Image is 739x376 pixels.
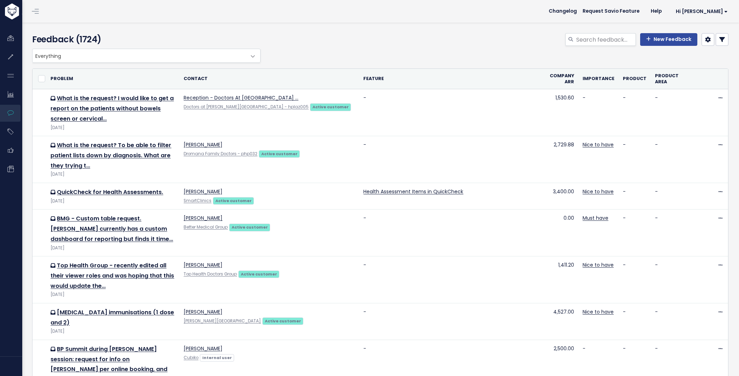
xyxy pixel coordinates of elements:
th: Problem [46,69,179,89]
a: Reception - Doctors At [GEOGRAPHIC_DATA] … [184,94,298,101]
td: - [619,183,651,209]
a: Nice to have [583,188,614,195]
a: Nice to have [583,308,614,315]
span: Changelog [549,9,577,14]
th: Product [619,69,651,89]
a: Help [645,6,667,17]
strong: Active customer [241,271,277,277]
td: - [359,210,544,256]
td: - [359,136,544,183]
td: - [619,210,651,256]
td: - [651,210,693,256]
td: - [359,303,544,340]
a: BMG - Custom table request. [PERSON_NAME] currently has a custom dashboard for reporting but find... [50,214,173,243]
td: - [651,303,693,340]
a: [MEDICAL_DATA] immunisations (1 dose and 2) [50,308,174,327]
a: Active customer [238,270,279,277]
a: Doctors at [PERSON_NAME][GEOGRAPHIC_DATA] - hplaz005 [184,104,309,110]
a: [PERSON_NAME] [184,261,222,268]
td: 1,530.60 [544,89,578,136]
th: Company ARR [544,69,578,89]
a: What is the request? I would like to get a report on the patients without bowels screen or cervical… [50,94,174,123]
th: Product Area [651,69,693,89]
td: - [651,256,693,303]
a: Dromana Family Doctors - php032 [184,151,257,157]
th: Feature [359,69,544,89]
img: logo-white.9d6f32f41409.svg [3,4,58,19]
td: - [578,89,619,136]
a: Top Health Group - recently edited all their viewer roles and was hoping that this would update the… [50,261,174,290]
h4: Feedback (1724) [32,33,257,46]
input: Search feedback... [576,33,636,46]
a: Active customer [310,103,351,110]
a: Active customer [262,317,303,324]
span: Everything [32,49,261,63]
a: New Feedback [640,33,697,46]
div: [DATE] [50,124,175,132]
td: 0.00 [544,210,578,256]
div: [DATE] [50,171,175,178]
a: Active customer [229,223,270,230]
a: [PERSON_NAME] [184,308,222,315]
td: - [619,136,651,183]
a: [PERSON_NAME] [184,345,222,352]
strong: Active customer [261,151,298,157]
div: [DATE] [50,328,175,335]
a: What is the request? To be able to filter patient lists down by diagnosis. What are they trying t… [50,141,171,170]
td: 4,527.00 [544,303,578,340]
a: SmartClinics [184,198,211,204]
strong: Active customer [265,318,301,324]
td: - [359,89,544,136]
a: Active customer [213,197,254,204]
strong: Active customer [232,224,268,230]
a: Active customer [259,150,300,157]
td: - [619,256,651,303]
a: [PERSON_NAME] [184,141,222,148]
td: 2,729.88 [544,136,578,183]
td: - [651,136,693,183]
div: [DATE] [50,244,175,252]
span: Everything [32,49,246,62]
a: [PERSON_NAME][GEOGRAPHIC_DATA] [184,318,261,324]
strong: Active customer [215,198,252,204]
a: Request Savio Feature [577,6,645,17]
td: 1,411.20 [544,256,578,303]
a: Nice to have [583,261,614,268]
a: Must have [583,214,608,222]
a: Hi [PERSON_NAME] [667,6,733,17]
td: - [651,183,693,209]
a: Nice to have [583,141,614,148]
div: [DATE] [50,198,175,205]
td: 3,400.00 [544,183,578,209]
span: Hi [PERSON_NAME] [676,9,728,14]
td: - [651,89,693,136]
td: - [359,256,544,303]
a: Cubiko [184,355,198,360]
th: Importance [578,69,619,89]
a: Health Assessment Items in QuickCheck [363,188,463,195]
a: [PERSON_NAME] [184,214,222,222]
a: QuickCheck for Health Assessments. [57,188,163,196]
a: Top Health Doctors Group [184,271,237,277]
a: Internal user [200,354,234,361]
strong: Internal user [202,355,232,360]
th: Contact [179,69,359,89]
a: Better Medical Group [184,224,228,230]
a: [PERSON_NAME] [184,188,222,195]
td: - [619,303,651,340]
strong: Active customer [312,104,349,110]
div: [DATE] [50,291,175,298]
td: - [619,89,651,136]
